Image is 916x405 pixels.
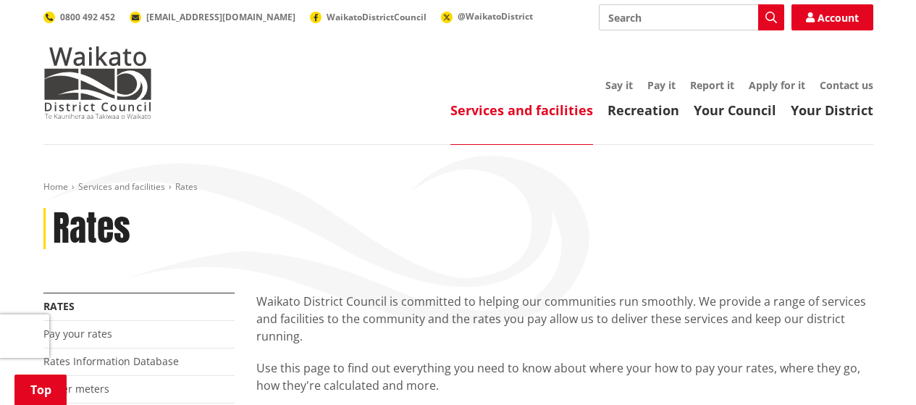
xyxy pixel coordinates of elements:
[256,293,873,345] p: Waikato District Council is committed to helping our communities run smoothly. We provide a range...
[647,78,676,92] a: Pay it
[694,101,776,119] a: Your Council
[327,11,427,23] span: WaikatoDistrictCouncil
[310,11,427,23] a: WaikatoDistrictCouncil
[43,181,873,193] nav: breadcrumb
[130,11,295,23] a: [EMAIL_ADDRESS][DOMAIN_NAME]
[43,382,109,396] a: Water meters
[599,4,784,30] input: Search input
[441,10,533,22] a: @WaikatoDistrict
[690,78,734,92] a: Report it
[53,208,130,250] h1: Rates
[43,180,68,193] a: Home
[791,101,873,119] a: Your District
[256,359,873,394] p: Use this page to find out everything you need to know about where your how to pay your rates, whe...
[43,327,112,341] a: Pay your rates
[43,11,115,23] a: 0800 492 452
[43,299,75,313] a: Rates
[608,101,679,119] a: Recreation
[14,375,67,405] a: Top
[60,11,115,23] span: 0800 492 452
[175,180,198,193] span: Rates
[450,101,593,119] a: Services and facilities
[605,78,633,92] a: Say it
[458,10,533,22] span: @WaikatoDistrict
[820,78,873,92] a: Contact us
[43,46,152,119] img: Waikato District Council - Te Kaunihera aa Takiwaa o Waikato
[749,78,805,92] a: Apply for it
[78,180,165,193] a: Services and facilities
[791,4,873,30] a: Account
[43,354,179,368] a: Rates Information Database
[146,11,295,23] span: [EMAIL_ADDRESS][DOMAIN_NAME]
